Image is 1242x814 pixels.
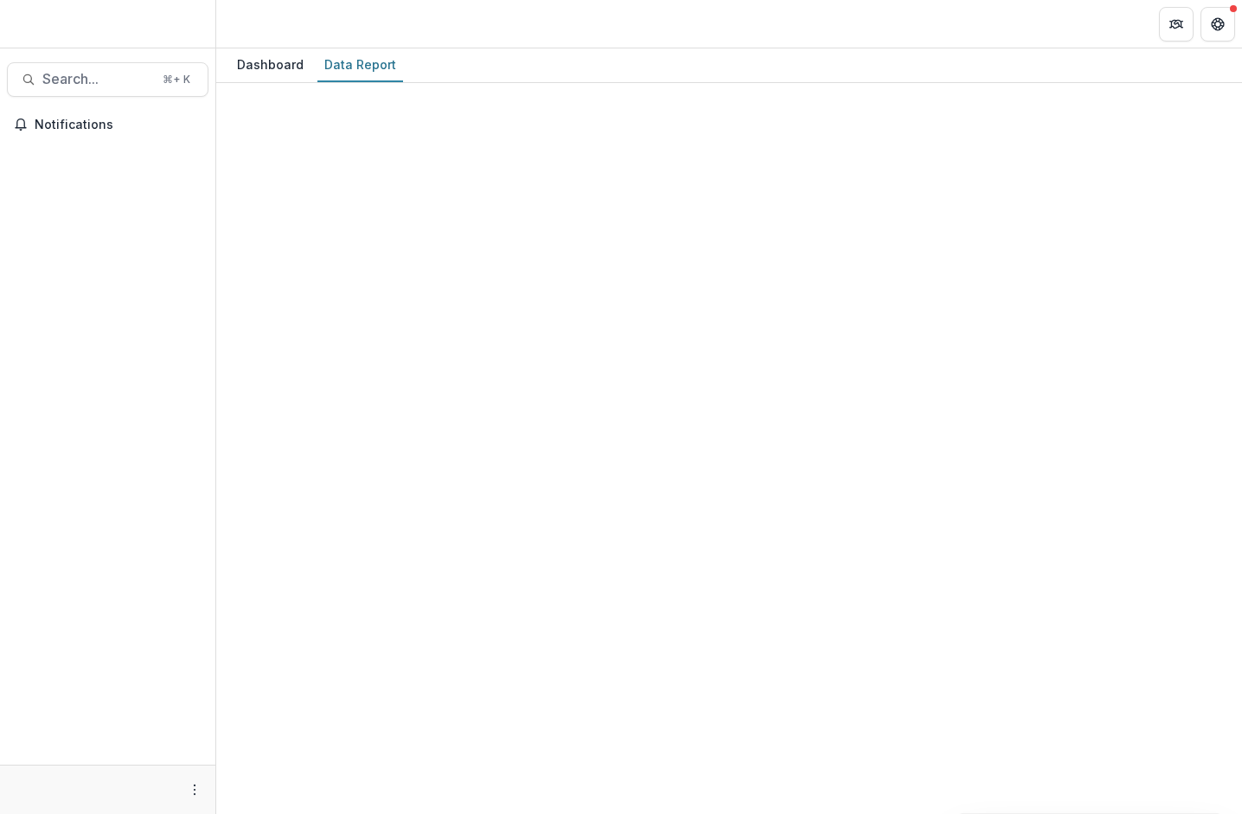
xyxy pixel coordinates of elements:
a: Dashboard [230,48,310,82]
button: Search... [7,62,208,97]
button: Get Help [1200,7,1235,42]
div: Data Report [317,52,403,77]
button: More [184,779,205,800]
div: Dashboard [230,52,310,77]
button: Partners [1159,7,1194,42]
div: ⌘ + K [159,70,194,89]
button: Notifications [7,111,208,138]
a: Data Report [317,48,403,82]
span: Search... [42,71,152,87]
span: Notifications [35,118,202,132]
